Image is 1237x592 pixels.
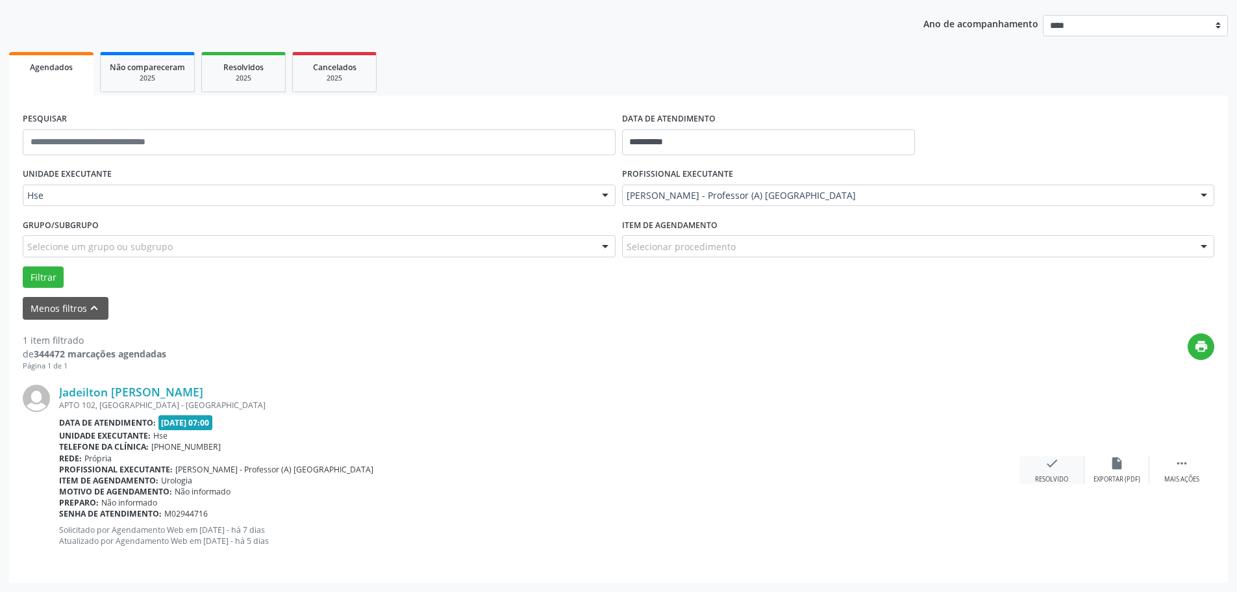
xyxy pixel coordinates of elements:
b: Preparo: [59,497,99,508]
b: Motivo de agendamento: [59,486,172,497]
div: 2025 [110,73,185,83]
span: Selecione um grupo ou subgrupo [27,240,173,253]
i:  [1175,456,1189,470]
i: keyboard_arrow_up [87,301,101,315]
span: Não informado [101,497,157,508]
p: Ano de acompanhamento [923,15,1038,31]
span: Hse [153,430,168,441]
b: Unidade executante: [59,430,151,441]
label: DATA DE ATENDIMENTO [622,109,716,129]
label: Grupo/Subgrupo [23,215,99,235]
span: [PERSON_NAME] - Professor (A) [GEOGRAPHIC_DATA] [627,189,1188,202]
span: Própria [84,453,112,464]
span: [PHONE_NUMBER] [151,441,221,452]
i: insert_drive_file [1110,456,1124,470]
b: Senha de atendimento: [59,508,162,519]
label: UNIDADE EXECUTANTE [23,164,112,185]
div: 2025 [211,73,276,83]
div: de [23,347,166,361]
b: Item de agendamento: [59,475,158,486]
span: M02944716 [164,508,208,519]
b: Telefone da clínica: [59,441,149,452]
span: Cancelados [313,62,356,73]
b: Rede: [59,453,82,464]
span: Hse [27,189,589,202]
button: Menos filtroskeyboard_arrow_up [23,297,108,320]
span: [PERSON_NAME] - Professor (A) [GEOGRAPHIC_DATA] [175,464,373,475]
div: Página 1 de 1 [23,361,166,372]
p: Solicitado por Agendamento Web em [DATE] - há 7 dias Atualizado por Agendamento Web em [DATE] - h... [59,524,1019,547]
div: Mais ações [1164,475,1199,484]
b: Profissional executante: [59,464,173,475]
label: Item de agendamento [622,215,718,235]
label: PESQUISAR [23,109,67,129]
button: print [1188,333,1214,360]
div: Resolvido [1035,475,1068,484]
span: Agendados [30,62,73,73]
b: Data de atendimento: [59,417,156,428]
a: Jadeilton [PERSON_NAME] [59,385,203,399]
span: Não informado [175,486,231,497]
span: [DATE] 07:00 [158,415,213,430]
div: Exportar (PDF) [1093,475,1140,484]
span: Não compareceram [110,62,185,73]
span: Selecionar procedimento [627,240,736,253]
div: APTO 102, [GEOGRAPHIC_DATA] - [GEOGRAPHIC_DATA] [59,400,1019,411]
div: 1 item filtrado [23,333,166,347]
img: img [23,385,50,412]
span: Urologia [161,475,192,486]
div: 2025 [302,73,367,83]
strong: 344472 marcações agendadas [34,348,166,360]
i: print [1194,339,1208,354]
span: Resolvidos [223,62,264,73]
label: PROFISSIONAL EXECUTANTE [622,164,733,185]
button: Filtrar [23,266,64,289]
i: check [1045,456,1059,470]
